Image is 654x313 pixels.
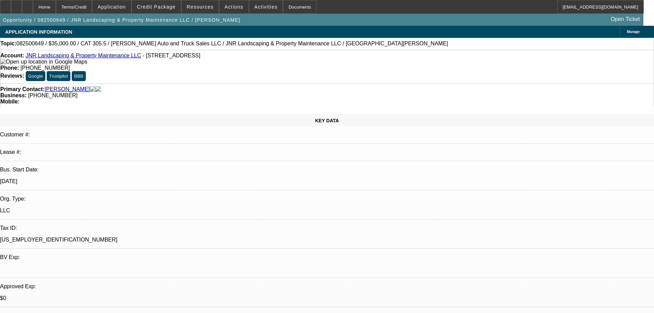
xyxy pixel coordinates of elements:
[92,0,131,13] button: Application
[0,65,19,71] strong: Phone:
[627,30,640,34] span: Manage
[608,13,643,25] a: Open Ticket
[0,53,24,58] strong: Account:
[5,29,72,35] span: APPLICATION INFORMATION
[187,4,214,10] span: Resources
[0,59,87,65] img: Open up location in Google Maps
[0,41,16,47] strong: Topic:
[16,41,448,47] span: 082500649 / $35,000.00 / CAT 305.5 / [PERSON_NAME] Auto and Truck Sales LLC / JNR Landscaping & P...
[254,4,278,10] span: Activities
[0,99,20,104] strong: Mobile:
[182,0,219,13] button: Resources
[315,118,339,123] span: KEY DATA
[21,65,70,71] span: [PHONE_NUMBER]
[249,0,283,13] button: Activities
[26,53,141,58] a: JNR Landscaping & Property Maintenance LLC
[0,73,24,79] strong: Reviews:
[137,4,176,10] span: Credit Package
[28,92,78,98] span: [PHONE_NUMBER]
[95,86,101,92] img: linkedin-icon.png
[219,0,249,13] button: Actions
[90,86,95,92] img: facebook-icon.png
[142,53,200,58] span: - [STREET_ADDRESS]
[97,4,126,10] span: Application
[225,4,243,10] span: Actions
[0,59,87,65] a: View Google Maps
[26,71,45,81] button: Google
[132,0,181,13] button: Credit Package
[45,86,90,92] a: [PERSON_NAME]
[72,71,86,81] button: BBB
[47,71,70,81] button: Trustpilot
[3,17,240,23] span: Opportunity / 082500649 / JNR Landscaping & Property Maintenance LLC / [PERSON_NAME]
[0,92,26,98] strong: Business:
[0,86,45,92] strong: Primary Contact:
